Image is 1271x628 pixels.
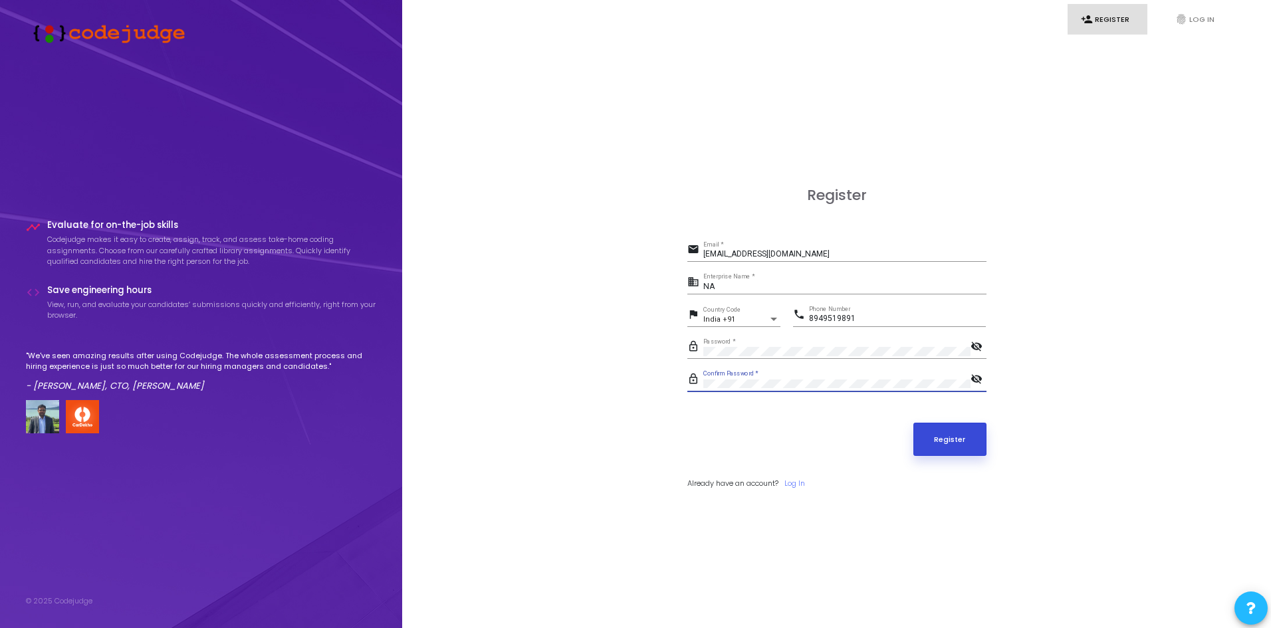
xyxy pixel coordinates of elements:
mat-icon: visibility_off [971,340,986,356]
mat-icon: lock_outline [687,372,703,388]
a: fingerprintLog In [1162,4,1242,35]
mat-icon: flag [687,308,703,324]
mat-icon: lock_outline [687,340,703,356]
span: India +91 [703,315,735,324]
i: timeline [26,220,41,235]
h4: Evaluate for on-the-job skills [47,220,377,231]
p: View, run, and evaluate your candidates’ submissions quickly and efficiently, right from your bro... [47,299,377,321]
div: © 2025 Codejudge [26,595,92,607]
mat-icon: business [687,275,703,291]
a: person_addRegister [1068,4,1147,35]
h4: Save engineering hours [47,285,377,296]
input: Email [703,250,986,259]
i: fingerprint [1175,13,1187,25]
i: code [26,285,41,300]
em: - [PERSON_NAME], CTO, [PERSON_NAME] [26,379,204,392]
button: Register [913,423,986,456]
i: person_add [1081,13,1093,25]
img: company-logo [66,400,99,433]
img: user image [26,400,59,433]
a: Log In [784,478,805,489]
p: "We've seen amazing results after using Codejudge. The whole assessment process and hiring experi... [26,350,377,372]
mat-icon: visibility_off [971,372,986,388]
mat-icon: email [687,243,703,259]
h3: Register [687,187,986,204]
span: Already have an account? [687,478,778,488]
input: Phone Number [809,314,986,324]
input: Enterprise Name [703,282,986,292]
p: Codejudge makes it easy to create, assign, track, and assess take-home coding assignments. Choose... [47,234,377,267]
mat-icon: phone [793,308,809,324]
